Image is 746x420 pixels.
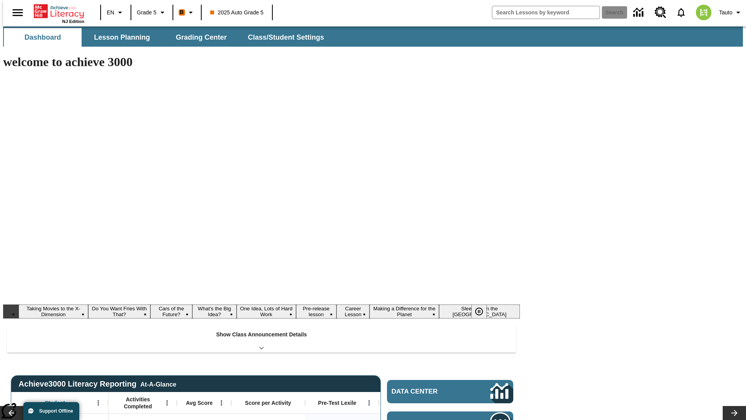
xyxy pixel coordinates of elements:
[92,397,104,409] button: Open Menu
[137,9,157,17] span: Grade 5
[336,304,370,318] button: Slide 7 Career Lesson
[3,55,520,69] h1: welcome to achieve 3000
[94,33,150,42] span: Lesson Planning
[34,3,84,24] div: Home
[150,304,192,318] button: Slide 3 Cars of the Future?
[242,28,330,47] button: Class/Student Settings
[696,5,711,20] img: avatar image
[387,380,513,403] a: Data Center
[19,380,176,388] span: Achieve3000 Literacy Reporting
[248,33,324,42] span: Class/Student Settings
[140,380,176,388] div: At-A-Glance
[162,28,240,47] button: Grading Center
[4,28,82,47] button: Dashboard
[176,5,199,19] button: Boost Class color is orange. Change class color
[39,408,73,414] span: Support Offline
[19,304,88,318] button: Slide 1 Taking Movies to the X-Dimension
[492,6,600,19] input: search field
[192,304,237,318] button: Slide 4 What's the Big Idea?
[88,304,150,318] button: Slide 2 Do You Want Fries With That?
[650,2,671,23] a: Resource Center, Will open in new tab
[719,9,732,17] span: Tauto
[216,397,227,409] button: Open Menu
[45,399,65,406] span: Student
[237,304,296,318] button: Slide 5 One Idea, Lots of Hard Work
[216,331,307,339] p: Show Class Announcement Details
[83,28,161,47] button: Lesson Planning
[439,304,520,318] button: Slide 9 Sleepless in the Animal Kingdom
[671,2,691,23] a: Notifications
[161,397,173,409] button: Open Menu
[107,9,114,17] span: EN
[134,5,170,19] button: Grade: Grade 5, Select a grade
[34,3,84,19] a: Home
[23,402,79,420] button: Support Offline
[471,304,487,318] button: Pause
[62,19,84,24] span: NJ Edition
[6,1,29,24] button: Open side menu
[180,7,184,17] span: B
[723,406,746,420] button: Lesson carousel, Next
[318,399,357,406] span: Pre-Test Lexile
[691,2,716,23] button: Select a new avatar
[3,28,331,47] div: SubNavbar
[370,304,439,318] button: Slide 8 Making a Difference for the Planet
[24,33,61,42] span: Dashboard
[176,33,227,42] span: Grading Center
[363,397,375,409] button: Open Menu
[186,399,213,406] span: Avg Score
[392,388,464,395] span: Data Center
[629,2,650,23] a: Data Center
[245,399,291,406] span: Score per Activity
[471,304,495,318] div: Pause
[112,396,164,410] span: Activities Completed
[210,9,264,17] span: 2025 Auto Grade 5
[716,5,746,19] button: Profile/Settings
[7,326,516,353] div: Show Class Announcement Details
[3,26,743,47] div: SubNavbar
[296,304,337,318] button: Slide 6 Pre-release lesson
[103,5,128,19] button: Language: EN, Select a language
